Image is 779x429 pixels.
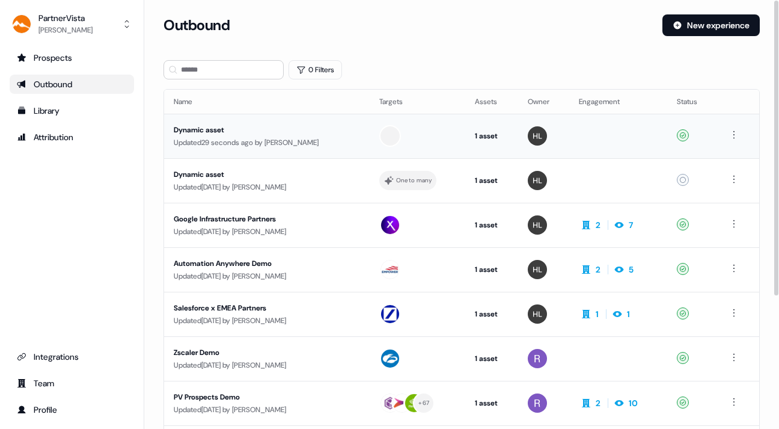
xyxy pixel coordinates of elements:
[596,308,599,320] div: 1
[10,75,134,94] a: Go to outbound experience
[164,90,370,114] th: Name
[518,90,569,114] th: Owner
[528,304,547,324] img: Hondo
[38,12,93,24] div: PartnerVista
[10,10,134,39] button: PartnerVista[PERSON_NAME]
[174,137,360,149] div: Updated 29 seconds ago by [PERSON_NAME]
[10,374,134,393] a: Go to team
[629,264,634,276] div: 5
[629,397,638,409] div: 10
[475,397,509,409] div: 1 asset
[662,14,760,36] button: New experience
[17,131,127,143] div: Attribution
[174,258,360,270] div: Automation Anywhere Demo
[17,105,127,117] div: Library
[174,168,360,181] div: Dynamic asset
[174,270,360,282] div: Updated [DATE] by [PERSON_NAME]
[10,128,134,147] a: Go to attribution
[528,171,547,190] img: Hondo
[396,175,432,186] div: One to many
[174,124,360,136] div: Dynamic asset
[465,90,518,114] th: Assets
[10,48,134,67] a: Go to prospects
[596,397,600,409] div: 2
[174,391,360,403] div: PV Prospects Demo
[17,377,127,389] div: Team
[418,398,429,409] div: + 67
[475,219,509,231] div: 1 asset
[528,126,547,146] img: Hondo
[475,130,509,142] div: 1 asset
[528,260,547,279] img: Hondo
[10,400,134,419] a: Go to profile
[163,16,230,34] h3: Outbound
[174,213,360,225] div: Google Infrastructure Partners
[10,101,134,120] a: Go to templates
[38,24,93,36] div: [PERSON_NAME]
[174,359,360,371] div: Updated [DATE] by [PERSON_NAME]
[174,347,360,359] div: Zscaler Demo
[370,90,465,114] th: Targets
[528,394,547,413] img: Rick
[174,226,360,238] div: Updated [DATE] by [PERSON_NAME]
[174,404,360,416] div: Updated [DATE] by [PERSON_NAME]
[528,215,547,235] img: Hondo
[569,90,667,114] th: Engagement
[174,181,360,193] div: Updated [DATE] by [PERSON_NAME]
[629,219,633,231] div: 7
[627,308,630,320] div: 1
[475,353,509,365] div: 1 asset
[596,264,600,276] div: 2
[10,347,134,366] a: Go to integrations
[667,90,717,114] th: Status
[596,219,600,231] div: 2
[174,315,360,327] div: Updated [DATE] by [PERSON_NAME]
[289,60,342,79] button: 0 Filters
[174,302,360,314] div: Salesforce x EMEA Partners
[475,308,509,320] div: 1 asset
[17,404,127,416] div: Profile
[528,349,547,368] img: Rick
[475,174,509,187] div: 1 asset
[475,264,509,276] div: 1 asset
[17,78,127,90] div: Outbound
[17,351,127,363] div: Integrations
[17,52,127,64] div: Prospects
